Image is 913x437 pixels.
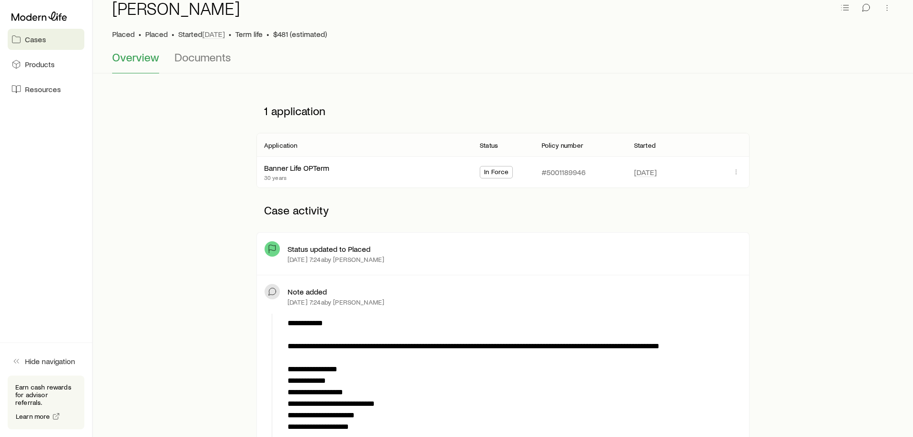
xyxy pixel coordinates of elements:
[178,29,225,39] p: Started
[139,29,141,39] span: •
[25,59,55,69] span: Products
[8,54,84,75] a: Products
[264,163,329,172] a: Banner Life OPTerm
[634,167,657,177] span: [DATE]
[256,196,750,224] p: Case activity
[264,142,298,149] p: Application
[8,29,84,50] a: Cases
[264,174,329,181] p: 30 years
[25,84,61,94] span: Resources
[480,142,498,149] p: Status
[15,383,77,406] p: Earn cash rewards for advisor referrals.
[484,168,509,178] span: In Force
[112,29,135,39] p: Placed
[542,142,583,149] p: Policy number
[288,256,384,263] p: [DATE] 7:24a by [PERSON_NAME]
[235,29,263,39] span: Term life
[8,376,84,429] div: Earn cash rewards for advisor referrals.Learn more
[25,35,46,44] span: Cases
[112,50,894,73] div: Case details tabs
[266,29,269,39] span: •
[174,50,231,64] span: Documents
[8,79,84,100] a: Resources
[202,29,225,39] span: [DATE]
[264,163,329,173] div: Banner Life OPTerm
[16,413,50,420] span: Learn more
[8,351,84,372] button: Hide navigation
[634,142,656,149] p: Started
[25,356,75,366] span: Hide navigation
[256,96,750,125] p: 1 application
[273,29,327,39] span: $481 (estimated)
[288,287,327,296] p: Note added
[112,50,159,64] span: Overview
[288,298,384,306] p: [DATE] 7:24a by [PERSON_NAME]
[229,29,231,39] span: •
[542,167,586,177] p: #5001189946
[172,29,174,39] span: •
[288,244,370,254] p: Status updated to Placed
[145,29,168,39] span: Placed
